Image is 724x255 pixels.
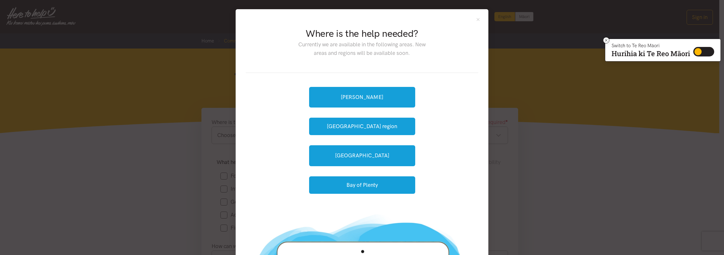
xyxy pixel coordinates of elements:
button: Bay of Plenty [309,176,415,194]
a: [PERSON_NAME] [309,87,415,108]
h2: Where is the help needed? [293,27,430,40]
button: Close [475,17,481,22]
button: [GEOGRAPHIC_DATA] region [309,118,415,135]
p: Hurihia ki Te Reo Māori [612,51,690,56]
p: Currently we are available in the following areas. New areas and regions will be available soon. [293,40,430,57]
a: [GEOGRAPHIC_DATA] [309,145,415,166]
p: Switch to Te Reo Māori [612,44,690,48]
